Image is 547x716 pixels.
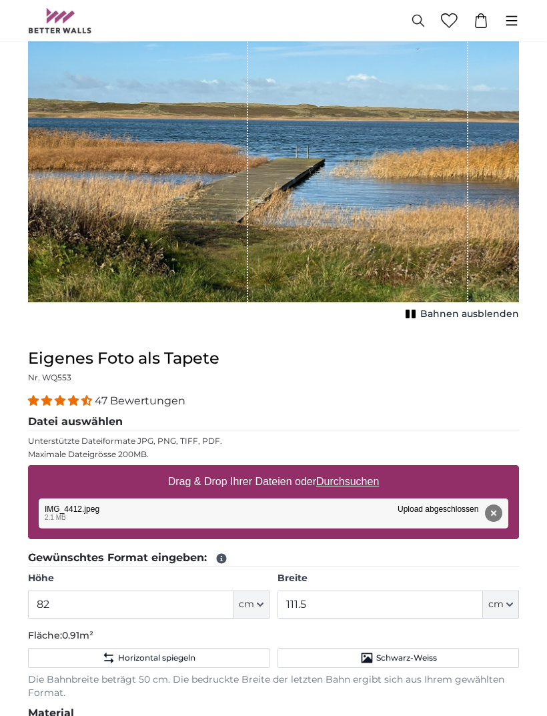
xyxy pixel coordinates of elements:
[278,572,519,585] label: Breite
[28,348,519,369] h1: Eigenes Foto als Tapete
[376,653,437,663] span: Schwarz-Weiss
[28,414,519,430] legend: Datei auswählen
[62,629,93,641] span: 0.91m²
[28,648,269,668] button: Horizontal spiegeln
[28,8,92,33] img: Betterwalls
[95,394,185,407] span: 47 Bewertungen
[28,394,95,407] span: 4.38 stars
[402,305,519,324] button: Bahnen ausblenden
[483,591,519,619] button: cm
[28,629,519,643] p: Fläche:
[28,550,519,567] legend: Gewünschtes Format eingeben:
[118,653,195,663] span: Horizontal spiegeln
[239,598,254,611] span: cm
[233,591,269,619] button: cm
[28,673,519,700] p: Die Bahnbreite beträgt 50 cm. Die bedruckte Breite der letzten Bahn ergibt sich aus Ihrem gewählt...
[420,308,519,321] span: Bahnen ausblenden
[488,598,504,611] span: cm
[278,648,519,668] button: Schwarz-Weiss
[28,572,269,585] label: Höhe
[316,476,379,487] u: Durchsuchen
[28,372,71,382] span: Nr. WQ553
[28,436,519,446] p: Unterstützte Dateiformate JPG, PNG, TIFF, PDF.
[163,468,385,495] label: Drag & Drop Ihrer Dateien oder
[28,449,519,460] p: Maximale Dateigrösse 200MB.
